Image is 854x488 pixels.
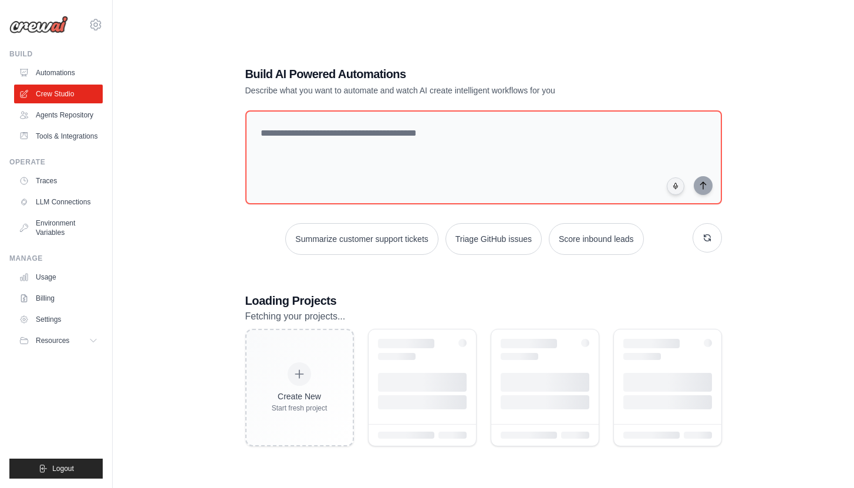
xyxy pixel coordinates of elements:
button: Summarize customer support tickets [285,223,438,255]
span: Logout [52,464,74,473]
span: Resources [36,336,69,345]
a: Environment Variables [14,214,103,242]
div: Create New [272,391,328,402]
div: Manage [9,254,103,263]
a: LLM Connections [14,193,103,211]
div: Operate [9,157,103,167]
button: Triage GitHub issues [445,223,542,255]
h3: Loading Projects [245,292,722,309]
a: Billing [14,289,103,308]
img: Logo [9,16,68,33]
h1: Build AI Powered Automations [245,66,640,82]
button: Get new suggestions [693,223,722,253]
a: Usage [14,268,103,287]
a: Tools & Integrations [14,127,103,146]
a: Crew Studio [14,85,103,103]
a: Traces [14,171,103,190]
p: Fetching your projects... [245,309,722,324]
div: Start fresh project [272,403,328,413]
button: Score inbound leads [549,223,644,255]
a: Agents Repository [14,106,103,124]
button: Resources [14,331,103,350]
button: Logout [9,459,103,479]
div: Build [9,49,103,59]
a: Settings [14,310,103,329]
button: Click to speak your automation idea [667,177,684,195]
a: Automations [14,63,103,82]
p: Describe what you want to automate and watch AI create intelligent workflows for you [245,85,640,96]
